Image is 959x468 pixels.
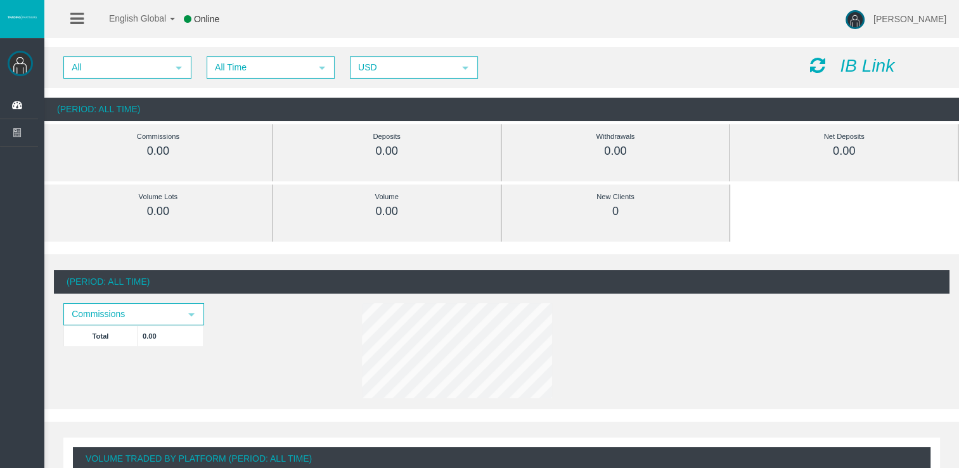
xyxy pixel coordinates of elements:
span: English Global [93,13,166,23]
div: Deposits [302,129,472,144]
div: Volume Lots [73,190,243,204]
span: [PERSON_NAME] [873,14,946,24]
span: select [174,63,184,73]
div: Commissions [73,129,243,144]
div: (Period: All Time) [54,270,949,294]
img: logo.svg [6,15,38,20]
img: user-image [846,10,865,29]
div: 0.00 [302,204,472,219]
span: All Time [208,58,311,77]
div: Net Deposits [759,129,929,144]
span: select [186,309,196,320]
span: All [65,58,167,77]
i: IB Link [840,56,894,75]
span: Commissions [65,304,180,324]
div: Volume [302,190,472,204]
span: select [460,63,470,73]
span: USD [351,58,454,77]
div: 0.00 [531,144,701,159]
div: 0.00 [73,204,243,219]
span: Online [194,14,219,24]
div: 0 [531,204,701,219]
div: (Period: All Time) [44,98,959,121]
div: 0.00 [759,144,929,159]
div: 0.00 [302,144,472,159]
span: select [317,63,327,73]
div: 0.00 [73,144,243,159]
td: 0.00 [138,325,203,346]
td: Total [64,325,138,346]
div: Withdrawals [531,129,701,144]
div: New Clients [531,190,701,204]
i: Reload Dashboard [810,56,825,74]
